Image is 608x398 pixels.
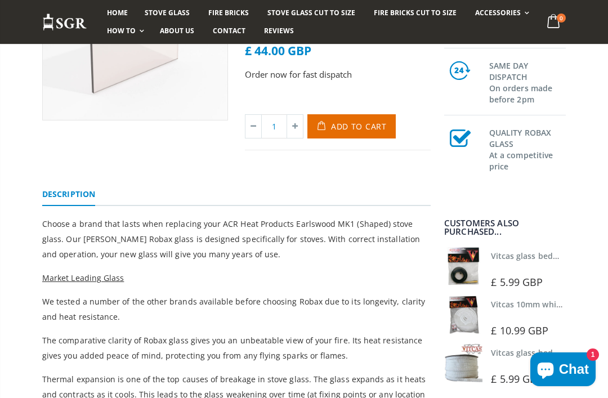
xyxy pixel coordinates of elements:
[527,352,599,389] inbox-online-store-chat: Shopify online store chat
[204,22,254,40] a: Contact
[99,4,136,22] a: Home
[491,324,548,337] span: £ 10.99 GBP
[489,125,566,172] h3: QUALITY ROBAX GLASS At a competitive price
[374,8,457,17] span: Fire Bricks Cut To Size
[256,22,302,40] a: Reviews
[543,11,566,33] a: 0
[245,43,311,59] span: £ 44.00 GBP
[99,22,150,40] a: How To
[444,344,482,382] img: Vitcas stove glass bedding in tape
[491,372,543,386] span: £ 5.99 GBP
[259,4,363,22] a: Stove Glass Cut To Size
[42,272,124,283] span: Market Leading Glass
[444,219,566,236] div: Customers also purchased...
[136,4,198,22] a: Stove Glass
[267,8,355,17] span: Stove Glass Cut To Size
[42,296,425,322] span: We tested a number of the other brands available before choosing Robax due to its longevity, clar...
[42,218,420,260] span: Choose a brand that lasts when replacing your ACR Heat Products Earlswood MK1 (Shaped) stove glas...
[475,8,521,17] span: Accessories
[365,4,465,22] a: Fire Bricks Cut To Size
[444,247,482,285] img: Vitcas stove glass bedding in tape
[331,121,387,132] span: Add to Cart
[264,26,294,35] span: Reviews
[200,4,257,22] a: Fire Bricks
[213,26,245,35] span: Contact
[491,275,543,289] span: £ 5.99 GBP
[160,26,194,35] span: About us
[444,296,482,334] img: Vitcas white rope, glue and gloves kit 10mm
[42,335,422,361] span: The comparative clarity of Robax glass gives you an unbeatable view of your fire. Its heat resist...
[467,4,535,22] a: Accessories
[42,184,95,206] a: Description
[151,22,203,40] a: About us
[489,58,566,105] h3: SAME DAY DISPATCH On orders made before 2pm
[42,13,87,32] img: Stove Glass Replacement
[245,68,431,81] p: Order now for fast dispatch
[107,8,128,17] span: Home
[107,26,136,35] span: How To
[307,114,396,138] button: Add to Cart
[145,8,190,17] span: Stove Glass
[208,8,249,17] span: Fire Bricks
[557,14,566,23] span: 0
